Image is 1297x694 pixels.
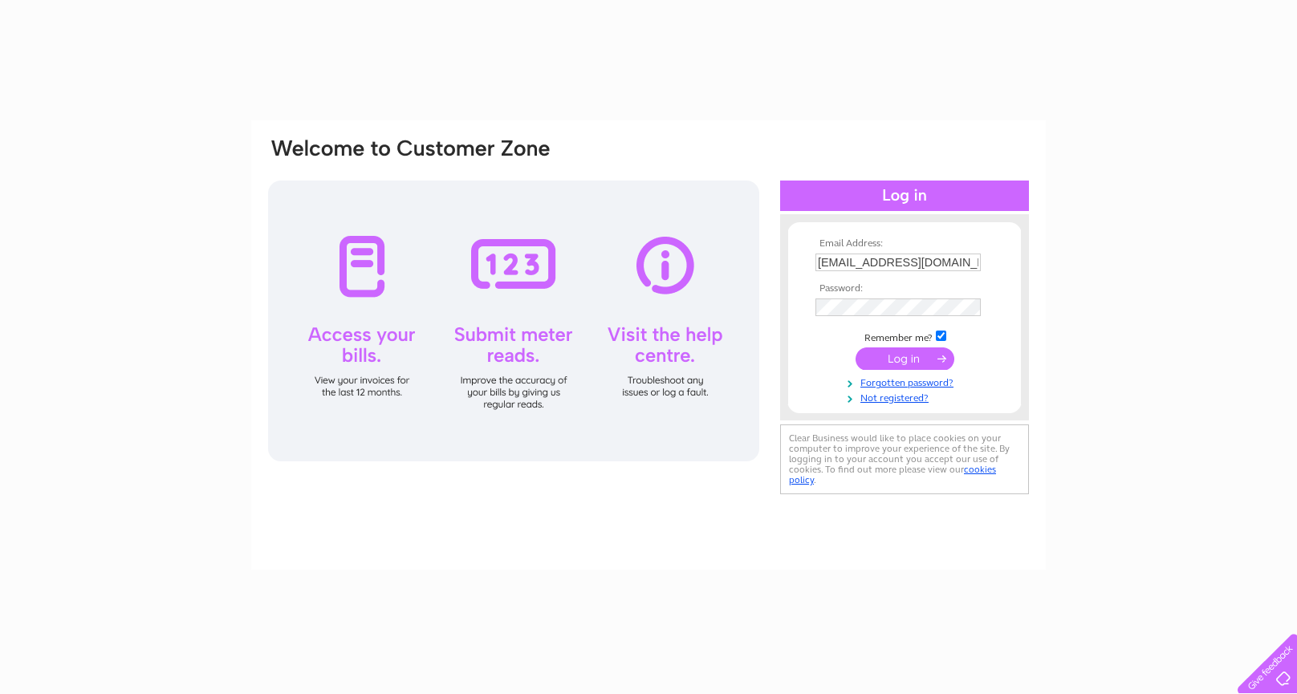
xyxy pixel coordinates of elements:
td: Remember me? [811,328,998,344]
a: cookies policy [789,464,996,485]
a: Not registered? [815,389,998,404]
div: Clear Business would like to place cookies on your computer to improve your experience of the sit... [780,424,1029,494]
th: Email Address: [811,238,998,250]
th: Password: [811,283,998,294]
a: Forgotten password? [815,374,998,389]
input: Submit [856,347,954,370]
